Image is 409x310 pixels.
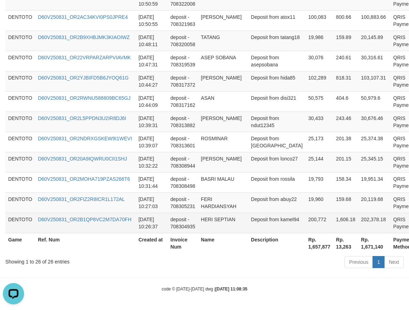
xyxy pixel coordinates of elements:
[306,31,333,51] td: 19,986
[358,213,391,233] td: 202,378.18
[136,132,168,152] td: [DATE] 10:39:07
[38,14,128,20] a: D60V250831_OR2AC34KVI0PS0JPRE4
[136,233,168,253] th: Created at
[168,132,198,152] td: deposit - 708313601
[248,10,306,31] td: Deposit from atox11
[168,71,198,91] td: deposit - 708317372
[198,213,248,233] td: HERI SEPTIAN
[198,91,248,112] td: ASAN
[198,71,248,91] td: [PERSON_NAME]
[333,132,358,152] td: 201.38
[198,192,248,213] td: FERI HARDIANSYAH
[306,213,333,233] td: 200,772
[136,112,168,132] td: [DATE] 10:39:31
[248,31,306,51] td: Deposit from tatang18
[5,112,35,132] td: DENTOTO
[5,172,35,192] td: DENTOTO
[358,172,391,192] td: 19,951.34
[306,172,333,192] td: 19,793
[3,3,24,24] button: Open LiveChat chat widget
[136,91,168,112] td: [DATE] 10:44:09
[358,31,391,51] td: 20,145.89
[168,91,198,112] td: deposit - 708317162
[306,10,333,31] td: 100,083
[136,71,168,91] td: [DATE] 10:44:27
[198,152,248,172] td: [PERSON_NAME]
[38,115,126,121] a: D60V250831_OR2L5PPDN3U2IR8DJ6I
[306,91,333,112] td: 50,575
[38,156,127,162] a: D60V250831_OR20A9IQWRU0CII1SHJ
[248,213,306,233] td: Deposit from kamel94
[35,233,136,253] th: Ref. Num
[384,256,404,268] a: Next
[344,256,373,268] a: Previous
[358,71,391,91] td: 103,107.31
[333,71,358,91] td: 818.31
[5,213,35,233] td: DENTOTO
[333,91,358,112] td: 404.6
[136,213,168,233] td: [DATE] 10:26:37
[5,233,35,253] th: Game
[136,192,168,213] td: [DATE] 10:27:03
[5,192,35,213] td: DENTOTO
[333,31,358,51] td: 159.89
[358,91,391,112] td: 50,979.6
[198,172,248,192] td: BASRI MALAU
[38,34,130,40] a: D60V250831_OR2B9XHBJMK3KIAOIWZ
[358,112,391,132] td: 30,676.46
[333,152,358,172] td: 201.15
[358,192,391,213] td: 20,119.68
[38,176,130,182] a: D60V250831_OR2MOHA719PZAS266T6
[198,31,248,51] td: TATANG
[198,233,248,253] th: Name
[248,132,306,152] td: Deposit from [GEOGRAPHIC_DATA]
[248,233,306,253] th: Description
[306,152,333,172] td: 25,144
[5,132,35,152] td: DENTOTO
[333,10,358,31] td: 800.66
[168,112,198,132] td: deposit - 708313882
[168,213,198,233] td: deposit - 708304935
[168,233,198,253] th: Invoice Num
[38,75,129,81] a: D60V250831_OR2YJBIFD5B6JYOQ61G
[168,51,198,71] td: deposit - 708319539
[358,132,391,152] td: 25,374.38
[306,71,333,91] td: 102,289
[358,10,391,31] td: 100,883.66
[333,233,358,253] th: Rp. 13,263
[5,10,35,31] td: DENTOTO
[248,192,306,213] td: Deposit from abuy22
[168,192,198,213] td: deposit - 708305231
[5,152,35,172] td: DENTOTO
[38,217,131,222] a: D60V250831_OR2B1QP8VC2M7DA70FH
[333,112,358,132] td: 243.46
[358,51,391,71] td: 30,316.61
[306,233,333,253] th: Rp. 1,657,877
[306,132,333,152] td: 25,173
[136,51,168,71] td: [DATE] 10:47:31
[198,112,248,132] td: [PERSON_NAME]
[198,10,248,31] td: [PERSON_NAME]
[198,51,248,71] td: ASEP SOBANA
[38,55,131,60] a: D60V250831_OR22VRPARZARPVIAVMK
[372,256,385,268] a: 1
[5,91,35,112] td: DENTOTO
[306,192,333,213] td: 19,960
[136,10,168,31] td: [DATE] 10:50:55
[248,71,306,91] td: Deposit from hida85
[248,172,306,192] td: Deposit from rossila
[248,51,306,71] td: Deposit from asepsobana
[136,152,168,172] td: [DATE] 10:32:22
[215,287,247,292] strong: [DATE] 11:08:35
[248,91,306,112] td: Deposit from disi321
[333,51,358,71] td: 240.61
[333,213,358,233] td: 1,606.18
[5,255,165,265] div: Showing 1 to 26 of 26 entries
[5,71,35,91] td: DENTOTO
[162,287,247,292] small: code © [DATE]-[DATE] dwg |
[358,233,391,253] th: Rp. 1,671,140
[168,10,198,31] td: deposit - 708321963
[358,152,391,172] td: 25,345.15
[136,31,168,51] td: [DATE] 10:48:11
[136,172,168,192] td: [DATE] 10:31:44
